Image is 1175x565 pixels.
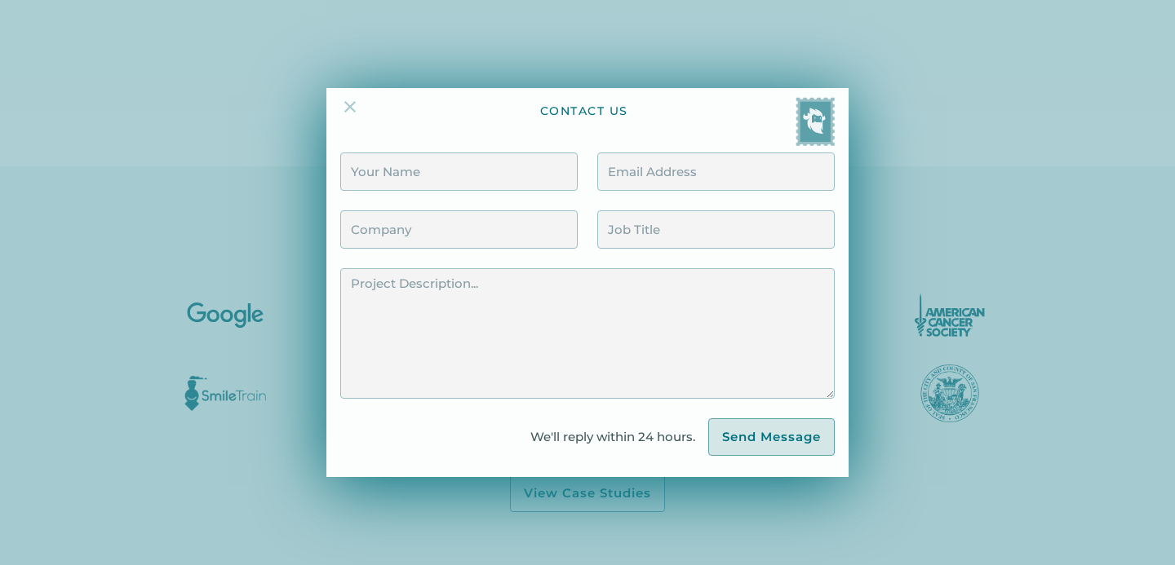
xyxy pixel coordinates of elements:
[597,210,835,249] input: Job Title
[540,104,628,146] div: contact us
[340,152,578,191] input: Your Name
[530,427,708,448] div: We'll reply within 24 hours.
[340,152,835,456] form: Contact Form
[340,210,578,249] input: Company
[340,97,360,117] img: Close Icon
[708,418,835,456] input: Send Message
[597,152,835,191] input: Email Address
[796,97,835,146] img: Yeti postage stamp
